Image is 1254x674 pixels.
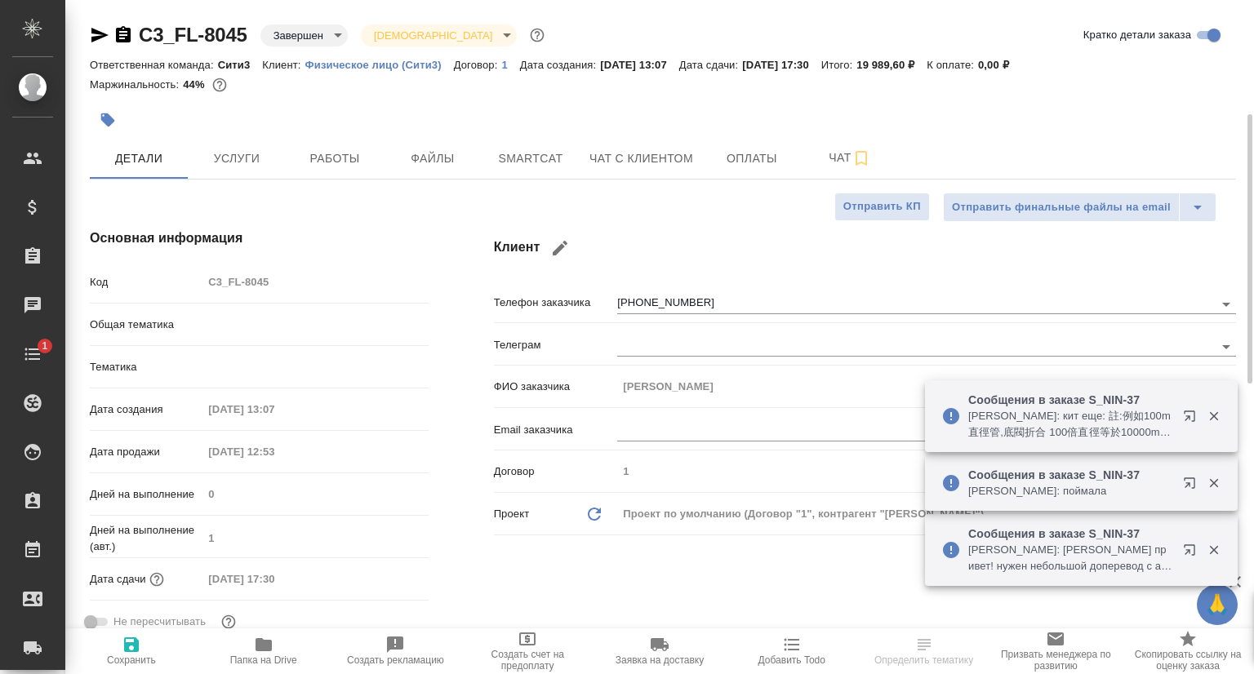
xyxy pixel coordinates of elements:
[90,401,202,418] p: Дата создания
[617,375,1236,398] input: Пустое поле
[494,295,618,311] p: Телефон заказчика
[471,649,584,672] span: Создать счет на предоплату
[202,397,345,421] input: Пустое поле
[305,59,454,71] p: Физическое лицо (Сити3)
[454,59,502,71] p: Договор:
[202,567,345,591] input: Пустое поле
[874,654,973,666] span: Определить тематику
[1215,293,1238,316] button: Open
[209,74,230,95] button: 9300.00 RUB;
[202,482,428,506] input: Пустое поле
[600,59,679,71] p: [DATE] 13:07
[198,628,330,674] button: Папка на Drive
[202,440,345,463] input: Пустое поле
[296,149,374,169] span: Работы
[978,59,1021,71] p: 0,00 ₽
[1083,27,1191,43] span: Кратко детали заказа
[262,59,305,71] p: Клиент:
[90,102,126,138] button: Добавить тэг
[260,24,348,47] div: Завершен
[943,193,1216,222] div: split button
[90,228,429,248] h4: Основная информация
[90,359,202,375] p: Тематика
[616,654,704,666] span: Заявка на доставку
[1197,476,1230,490] button: Закрыть
[269,29,328,42] button: Завершен
[713,149,791,169] span: Оплаты
[65,628,198,674] button: Сохранить
[139,24,247,46] a: C3_FL-8045
[90,571,146,588] p: Дата сдачи
[491,149,570,169] span: Smartcat
[90,59,218,71] p: Ответственная команда:
[758,654,825,666] span: Добавить Todo
[494,379,618,395] p: ФИО заказчика
[202,526,428,550] input: Пустое поле
[394,149,472,169] span: Файлы
[821,59,856,71] p: Итого:
[113,25,133,45] button: Скопировать ссылку
[1173,467,1212,506] button: Открыть в новой вкладке
[501,57,519,71] a: 1
[230,654,297,666] span: Папка на Drive
[617,459,1236,483] input: Пустое поле
[968,408,1172,441] p: [PERSON_NAME]: кит еще: 註:例如100m直徑管,底閥折合 100倍直徑等於10000mm,即10m 直徑長度,假定流量8L/s查上安2, 直管每100m損失1.3m,則1...
[494,228,1236,268] h4: Клиент
[494,422,618,438] p: Email заказчика
[968,392,1172,408] p: Сообщения в заказе S_NIN-37
[843,197,921,216] span: Отправить КП
[90,486,202,503] p: Дней на выполнение
[494,337,618,353] p: Телеграм
[361,24,517,47] div: Завершен
[347,654,444,666] span: Создать рекламацию
[202,353,428,381] div: ​
[742,59,821,71] p: [DATE] 17:30
[617,500,1236,528] div: Проект по умолчанию (Договор "1", контрагент "[PERSON_NAME]")
[100,149,178,169] span: Детали
[202,311,428,339] div: ​
[90,274,202,290] p: Код
[330,628,462,674] button: Создать рекламацию
[952,198,1171,217] span: Отправить финальные файлы на email
[927,59,978,71] p: К оплате:
[943,193,1180,222] button: Отправить финальные файлы на email
[594,628,726,674] button: Заявка на доставку
[90,317,202,333] p: Общая тематика
[1173,534,1212,573] button: Открыть в новой вкладке
[305,57,454,71] a: Физическое лицо (Сити3)
[369,29,497,42] button: [DEMOGRAPHIC_DATA]
[32,338,57,354] span: 1
[183,78,208,91] p: 44%
[90,25,109,45] button: Скопировать ссылку для ЯМессенджера
[461,628,594,674] button: Создать счет на предоплату
[198,149,276,169] span: Услуги
[501,59,519,71] p: 1
[858,628,990,674] button: Определить тематику
[589,149,693,169] span: Чат с клиентом
[811,148,889,168] span: Чат
[90,522,202,555] p: Дней на выполнение (авт.)
[726,628,858,674] button: Добавить Todo
[1173,400,1212,439] button: Открыть в новой вкладке
[107,654,156,666] span: Сохранить
[1215,335,1238,358] button: Open
[852,149,871,168] svg: Подписаться
[90,444,202,460] p: Дата продажи
[494,463,618,480] p: Договор
[527,24,548,46] button: Доп статусы указывают на важность/срочность заказа
[520,59,600,71] p: Дата создания:
[113,614,206,630] span: Не пересчитывать
[968,467,1172,483] p: Сообщения в заказе S_NIN-37
[202,270,428,294] input: Пустое поле
[968,483,1172,499] p: [PERSON_NAME]: поймала
[679,59,742,71] p: Дата сдачи:
[1197,543,1230,557] button: Закрыть
[146,569,167,590] button: Если добавить услуги и заполнить их объемом, то дата рассчитается автоматически
[90,78,183,91] p: Маржинальность:
[856,59,927,71] p: 19 989,60 ₽
[494,506,530,522] p: Проект
[4,334,61,375] a: 1
[968,525,1172,542] p: Сообщения в заказе S_NIN-37
[218,611,239,632] button: Включи, если не хочешь, чтобы указанная дата сдачи изменилась после переставления заказа в 'Подтв...
[1197,409,1230,423] button: Закрыть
